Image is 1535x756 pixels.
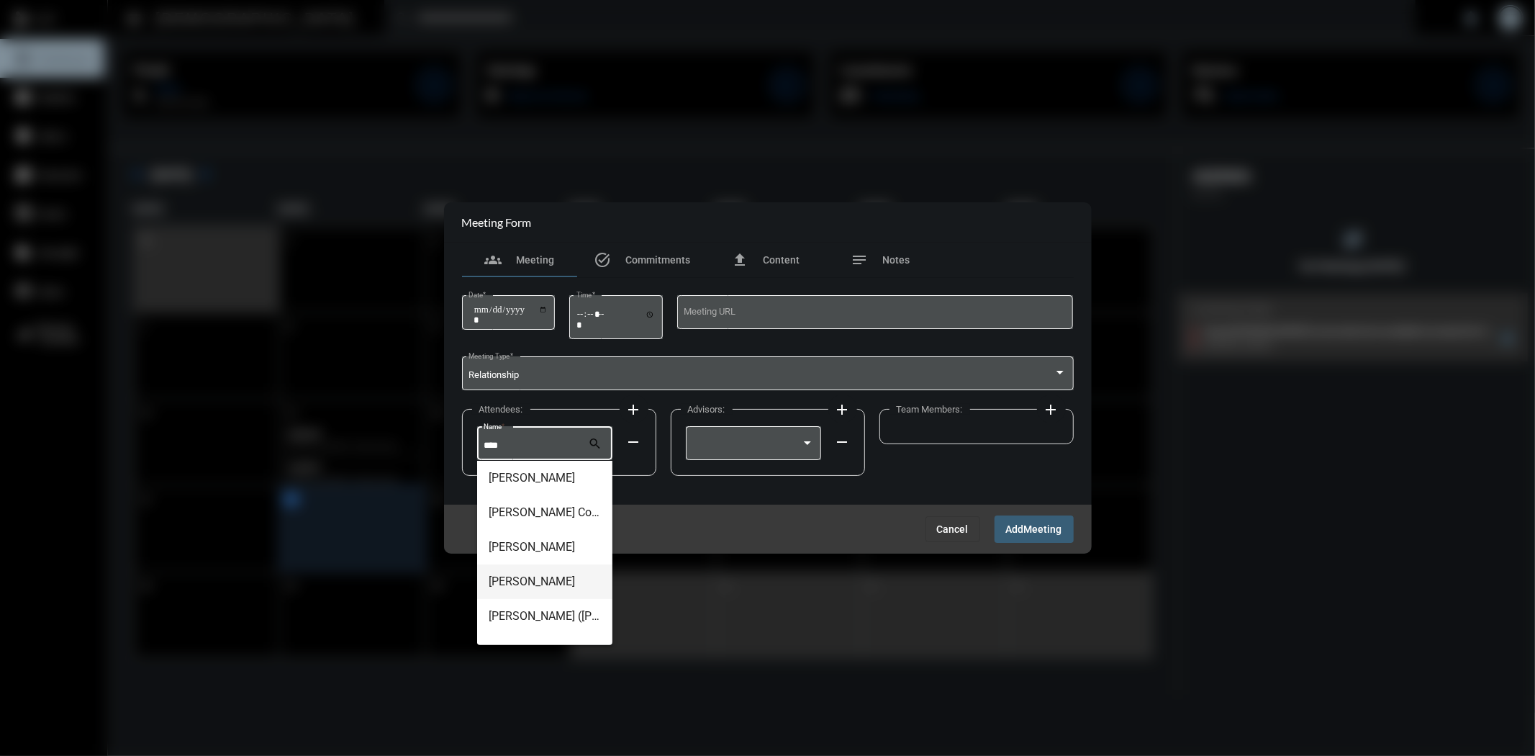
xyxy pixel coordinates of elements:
[489,634,601,668] span: [PERSON_NAME]
[925,516,980,542] button: Cancel
[468,369,519,380] span: Relationship
[472,404,530,415] label: Attendees:
[937,523,969,535] span: Cancel
[489,530,601,564] span: [PERSON_NAME]
[594,251,612,269] mat-icon: task_alt
[834,433,851,451] mat-icon: remove
[731,251,748,269] mat-icon: file_upload
[489,461,601,495] span: [PERSON_NAME]
[588,436,605,454] mat-icon: search
[763,254,800,266] span: Content
[1043,401,1060,418] mat-icon: add
[681,404,733,415] label: Advisors:
[489,495,601,530] span: [PERSON_NAME] Cousin
[516,254,554,266] span: Meeting
[834,401,851,418] mat-icon: add
[626,254,691,266] span: Commitments
[995,516,1074,542] button: AddMeeting
[489,564,601,599] span: [PERSON_NAME]
[883,254,910,266] span: Notes
[1006,524,1024,536] span: Add
[489,599,601,634] span: [PERSON_NAME] ([PERSON_NAME]) [PERSON_NAME]
[625,433,643,451] mat-icon: remove
[625,401,643,418] mat-icon: add
[889,404,970,415] label: Team Members:
[462,215,532,229] h2: Meeting Form
[851,251,869,269] mat-icon: notes
[1024,524,1062,536] span: Meeting
[484,251,502,269] mat-icon: groups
